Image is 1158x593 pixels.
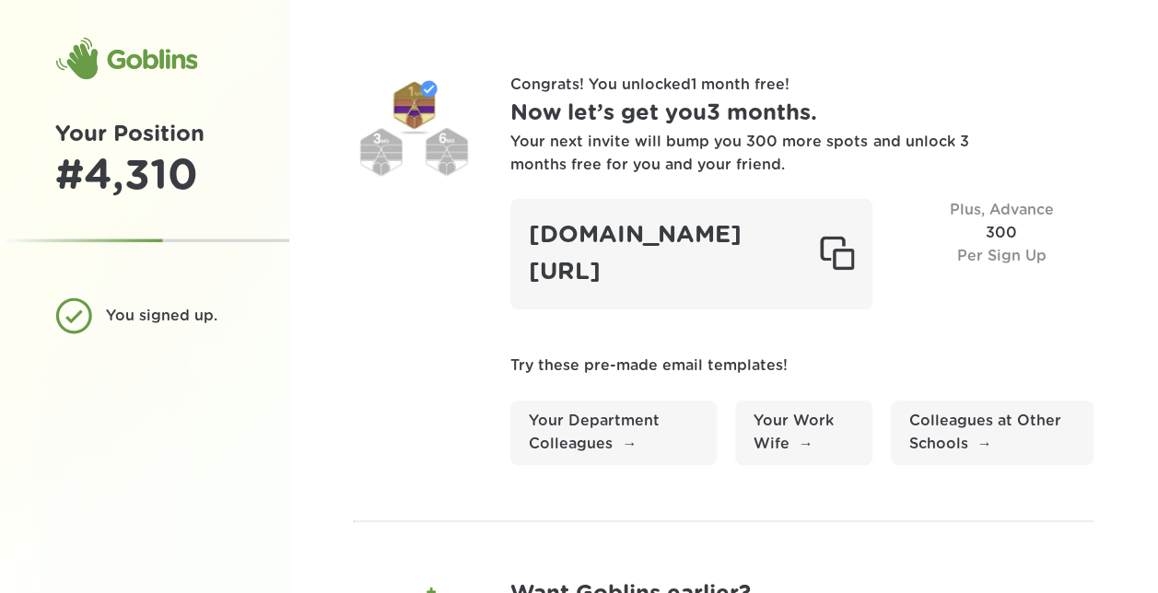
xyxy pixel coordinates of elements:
p: Congrats! You unlocked 1 month free ! [510,74,1094,97]
div: [DOMAIN_NAME][URL] [510,199,872,308]
div: 300 [909,199,1094,308]
span: Per Sign Up [957,249,1047,263]
span: Plus, Advance [950,203,1054,217]
a: Your Work Wife [735,401,872,465]
a: Colleagues at Other Schools [891,401,1094,465]
a: Your Department Colleagues [510,401,716,465]
div: Goblins [55,37,197,81]
div: Your next invite will bump you 300 more spots and unlock 3 months free for you and your friend. [510,131,971,177]
div: # 4,310 [55,152,234,202]
p: Try these pre-made email templates! [510,355,1094,378]
h1: Your Position [55,118,234,152]
h1: Now let’s get you 3 months . [510,97,1094,131]
div: You signed up. [106,305,220,328]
